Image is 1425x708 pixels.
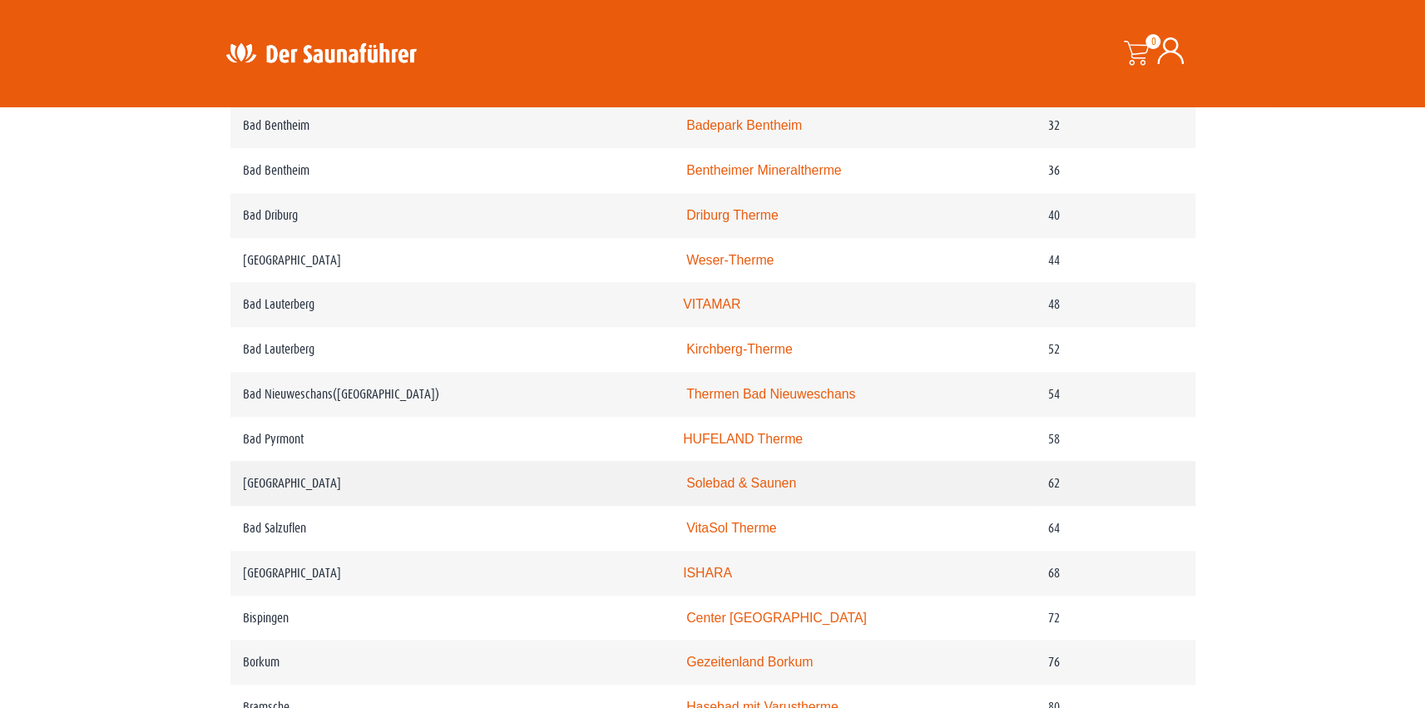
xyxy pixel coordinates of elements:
td: 58 [1036,417,1195,462]
td: 32 [1036,103,1195,148]
td: 44 [1036,238,1195,283]
td: [GEOGRAPHIC_DATA] [230,461,671,506]
td: Bad Lauterberg [230,282,671,327]
a: Badepark Bentheim [686,118,802,132]
td: Bispingen [230,596,671,641]
a: VitaSol Therme [686,521,777,535]
td: Bad Bentheim [230,148,671,193]
td: [GEOGRAPHIC_DATA] [230,238,671,283]
td: 68 [1036,551,1195,596]
td: 54 [1036,372,1195,417]
a: Gezeitenland Borkum [686,655,813,669]
td: 40 [1036,193,1195,238]
td: 72 [1036,596,1195,641]
td: [GEOGRAPHIC_DATA] [230,551,671,596]
a: ISHARA [683,566,732,580]
td: 52 [1036,327,1195,372]
a: Thermen Bad Nieuweschans [686,387,855,401]
span: 0 [1145,34,1160,49]
td: 62 [1036,461,1195,506]
td: Bad Salzuflen [230,506,671,551]
td: Borkum [230,640,671,685]
td: Bad Pyrmont [230,417,671,462]
a: HUFELAND Therme [683,432,803,446]
a: Driburg Therme [686,208,779,222]
a: VITAMAR [683,297,740,311]
td: Bad Nieuweschans([GEOGRAPHIC_DATA]) [230,372,671,417]
td: 48 [1036,282,1195,327]
td: 76 [1036,640,1195,685]
td: 64 [1036,506,1195,551]
a: Kirchberg-Therme [686,342,793,356]
td: 36 [1036,148,1195,193]
a: Solebad & Saunen [686,476,796,490]
td: Bad Bentheim [230,103,671,148]
a: Center [GEOGRAPHIC_DATA] [686,611,867,625]
a: Weser-Therme [686,253,774,267]
td: Bad Driburg [230,193,671,238]
a: Bentheimer Mineraltherme [686,163,842,177]
td: Bad Lauterberg [230,327,671,372]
